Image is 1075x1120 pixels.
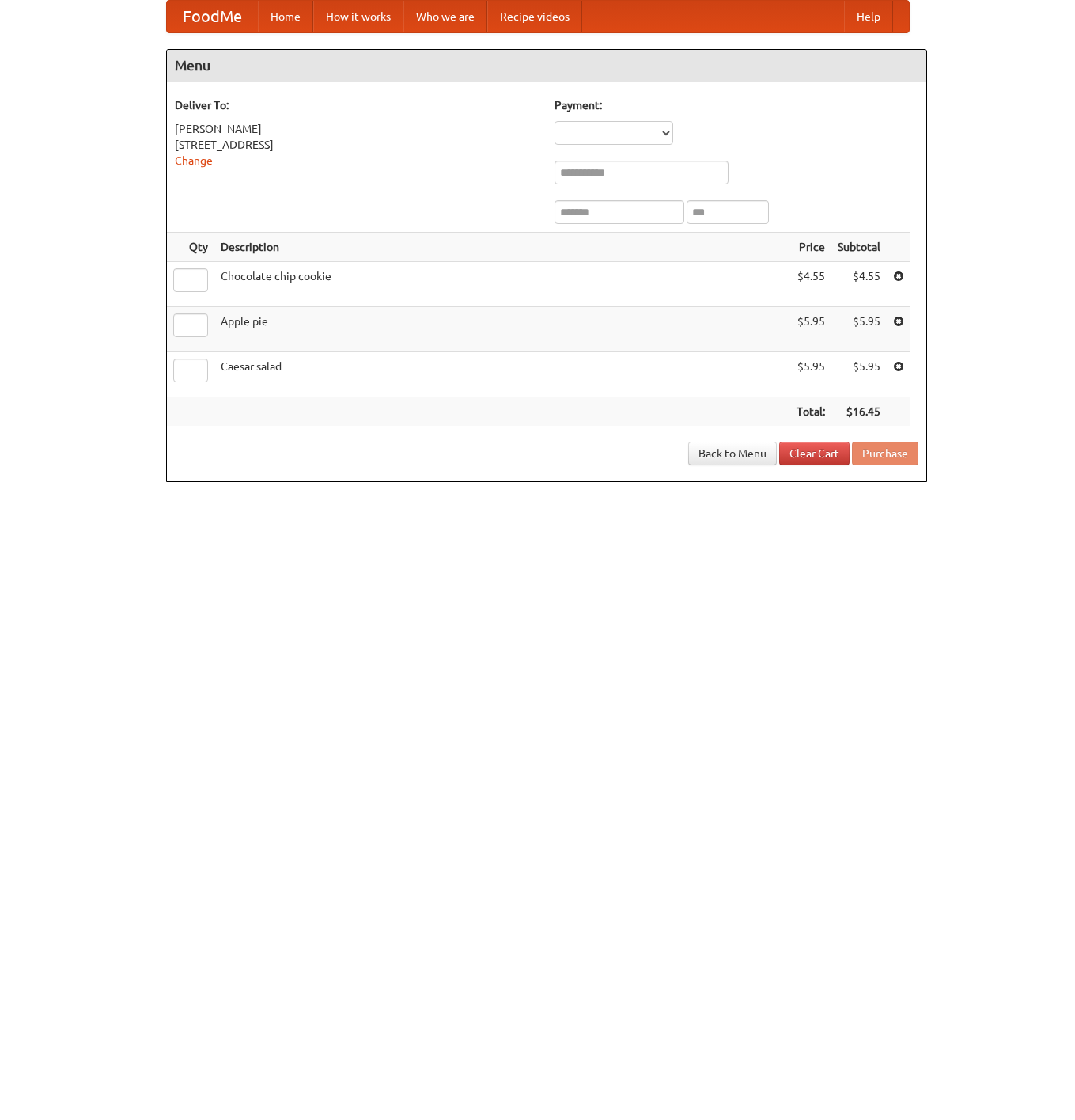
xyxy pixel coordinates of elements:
[790,397,831,427] th: Total:
[214,233,790,262] th: Description
[313,1,403,32] a: How it works
[831,352,887,397] td: $5.95
[844,1,893,32] a: Help
[831,233,887,262] th: Subtotal
[167,50,926,82] h4: Menu
[779,442,850,465] a: Clear Cart
[831,262,887,307] td: $4.55
[214,352,790,397] td: Caesar salad
[487,1,582,32] a: Recipe videos
[790,233,831,262] th: Price
[175,97,539,113] h5: Deliver To:
[790,352,831,397] td: $5.95
[831,397,887,427] th: $16.45
[831,307,887,352] td: $5.95
[167,1,258,32] a: FoodMe
[214,262,790,307] td: Chocolate chip cookie
[852,442,918,465] button: Purchase
[175,154,213,167] a: Change
[175,121,539,137] div: [PERSON_NAME]
[688,442,777,465] a: Back to Menu
[167,233,214,262] th: Qty
[790,262,831,307] td: $4.55
[555,97,918,113] h5: Payment:
[790,307,831,352] td: $5.95
[214,307,790,352] td: Apple pie
[258,1,313,32] a: Home
[403,1,487,32] a: Who we are
[175,137,539,153] div: [STREET_ADDRESS]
